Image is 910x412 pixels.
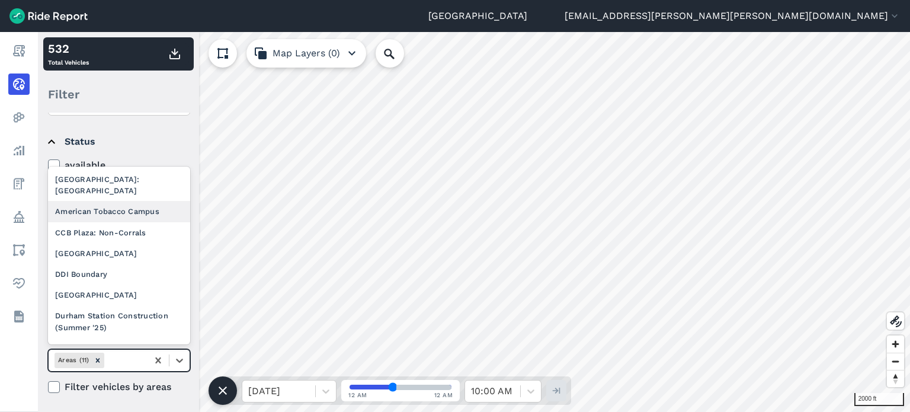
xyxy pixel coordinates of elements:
div: Durham Station Construction (Summer '25) [48,305,190,337]
div: Areas (11) [55,353,91,368]
a: [GEOGRAPHIC_DATA] [428,9,527,23]
label: available [48,158,190,173]
summary: Status [48,125,188,158]
a: Analyze [8,140,30,161]
label: Filter vehicles by areas [48,380,190,394]
div: [GEOGRAPHIC_DATA] [48,285,190,305]
a: Health [8,273,30,294]
a: Policy [8,206,30,228]
span: 12 AM [434,391,453,400]
div: 2000 ft [854,393,904,406]
a: Areas [8,239,30,261]
div: American Tobacco Campus [48,201,190,222]
div: Equity Tracts FY24 [48,338,190,359]
div: Filter [43,76,194,113]
div: 532 [48,40,89,58]
canvas: Map [38,32,910,412]
div: Remove Areas (11) [91,353,104,368]
button: Zoom in [887,336,904,353]
a: Fees [8,173,30,194]
button: Reset bearing to north [887,370,904,387]
input: Search Location or Vehicles [376,39,423,68]
span: 12 AM [348,391,367,400]
button: [EMAIL_ADDRESS][PERSON_NAME][PERSON_NAME][DOMAIN_NAME] [565,9,901,23]
div: [GEOGRAPHIC_DATA] [48,243,190,264]
div: CCB Plaza: Non-Corrals [48,222,190,243]
div: Total Vehicles [48,40,89,68]
img: Ride Report [9,8,88,24]
a: Report [8,40,30,62]
a: Realtime [8,74,30,95]
button: Zoom out [887,353,904,370]
a: Datasets [8,306,30,327]
div: [GEOGRAPHIC_DATA]: [GEOGRAPHIC_DATA] [48,169,190,201]
div: DDI Boundary [48,264,190,285]
a: Heatmaps [8,107,30,128]
button: Map Layers (0) [246,39,366,68]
